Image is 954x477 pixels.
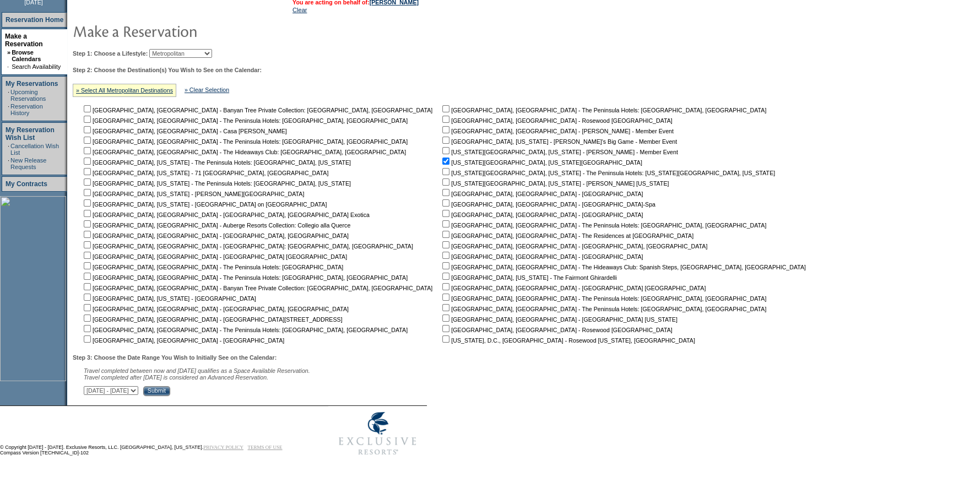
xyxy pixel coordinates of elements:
a: Reservation History [10,103,43,116]
nobr: [GEOGRAPHIC_DATA], [GEOGRAPHIC_DATA] - [GEOGRAPHIC_DATA] [82,337,284,344]
nobr: [GEOGRAPHIC_DATA], [US_STATE] - [PERSON_NAME][GEOGRAPHIC_DATA] [82,191,304,197]
nobr: [GEOGRAPHIC_DATA], [GEOGRAPHIC_DATA] - [GEOGRAPHIC_DATA][STREET_ADDRESS] [82,316,343,323]
nobr: [GEOGRAPHIC_DATA], [GEOGRAPHIC_DATA] - [GEOGRAPHIC_DATA], [GEOGRAPHIC_DATA] [82,306,349,312]
nobr: [US_STATE][GEOGRAPHIC_DATA], [US_STATE] - [PERSON_NAME] - Member Event [440,149,678,155]
b: » [7,49,10,56]
nobr: [GEOGRAPHIC_DATA], [GEOGRAPHIC_DATA] - The Hideaways Club: Spanish Steps, [GEOGRAPHIC_DATA], [GEO... [440,264,806,270]
nobr: [GEOGRAPHIC_DATA], [US_STATE] - [GEOGRAPHIC_DATA] [82,295,256,302]
nobr: [GEOGRAPHIC_DATA], [US_STATE] - The Peninsula Hotels: [GEOGRAPHIC_DATA], [US_STATE] [82,180,351,187]
nobr: [GEOGRAPHIC_DATA], [GEOGRAPHIC_DATA] - [GEOGRAPHIC_DATA], [GEOGRAPHIC_DATA] Exotica [82,212,370,218]
td: · [8,157,9,170]
a: Upcoming Reservations [10,89,46,102]
a: Cancellation Wish List [10,143,59,156]
nobr: [GEOGRAPHIC_DATA], [GEOGRAPHIC_DATA] - Banyan Tree Private Collection: [GEOGRAPHIC_DATA], [GEOGRA... [82,285,432,291]
b: Step 2: Choose the Destination(s) You Wish to See on the Calendar: [73,67,262,73]
span: Travel completed between now and [DATE] qualifies as a Space Available Reservation. [84,367,310,374]
b: Step 3: Choose the Date Range You Wish to Initially See on the Calendar: [73,354,277,361]
nobr: [GEOGRAPHIC_DATA], [US_STATE] - [PERSON_NAME]'s Big Game - Member Event [440,138,677,145]
a: My Contracts [6,180,47,188]
nobr: [GEOGRAPHIC_DATA], [GEOGRAPHIC_DATA] - Rosewood [GEOGRAPHIC_DATA] [440,117,672,124]
nobr: [GEOGRAPHIC_DATA], [GEOGRAPHIC_DATA] - The Peninsula Hotels: [GEOGRAPHIC_DATA], [GEOGRAPHIC_DATA] [82,327,408,333]
td: · [8,103,9,116]
a: » Select All Metropolitan Destinations [76,87,173,94]
nobr: [GEOGRAPHIC_DATA], [GEOGRAPHIC_DATA] - The Peninsula Hotels: [GEOGRAPHIC_DATA], [GEOGRAPHIC_DATA] [440,306,766,312]
b: Step 1: Choose a Lifestyle: [73,50,148,57]
a: My Reservations [6,80,58,88]
img: Exclusive Resorts [328,406,427,461]
nobr: [US_STATE][GEOGRAPHIC_DATA], [US_STATE] - [PERSON_NAME] [US_STATE] [440,180,669,187]
nobr: [GEOGRAPHIC_DATA], [GEOGRAPHIC_DATA] - The Peninsula Hotels: [GEOGRAPHIC_DATA] [82,264,343,270]
nobr: [US_STATE], D.C., [GEOGRAPHIC_DATA] - Rosewood [US_STATE], [GEOGRAPHIC_DATA] [440,337,695,344]
nobr: [GEOGRAPHIC_DATA], [GEOGRAPHIC_DATA] - The Hideaways Club: [GEOGRAPHIC_DATA], [GEOGRAPHIC_DATA] [82,149,406,155]
input: Submit [143,386,170,396]
a: Make a Reservation [5,32,43,48]
nobr: [GEOGRAPHIC_DATA], [US_STATE] - 71 [GEOGRAPHIC_DATA], [GEOGRAPHIC_DATA] [82,170,328,176]
nobr: [GEOGRAPHIC_DATA], [GEOGRAPHIC_DATA] - [GEOGRAPHIC_DATA], [GEOGRAPHIC_DATA] [82,232,349,239]
a: Clear [292,7,307,13]
nobr: [GEOGRAPHIC_DATA], [GEOGRAPHIC_DATA] - [PERSON_NAME] - Member Event [440,128,674,134]
img: pgTtlMakeReservation.gif [73,20,293,42]
nobr: [GEOGRAPHIC_DATA], [US_STATE] - The Peninsula Hotels: [GEOGRAPHIC_DATA], [US_STATE] [82,159,351,166]
nobr: Travel completed after [DATE] is considered an Advanced Reservation. [84,374,268,381]
nobr: [US_STATE][GEOGRAPHIC_DATA], [US_STATE] - The Peninsula Hotels: [US_STATE][GEOGRAPHIC_DATA], [US_... [440,170,775,176]
nobr: [GEOGRAPHIC_DATA], [GEOGRAPHIC_DATA] - Casa [PERSON_NAME] [82,128,287,134]
a: TERMS OF USE [248,445,283,450]
td: · [7,63,10,70]
nobr: [GEOGRAPHIC_DATA], [GEOGRAPHIC_DATA] - The Peninsula Hotels: [GEOGRAPHIC_DATA], [GEOGRAPHIC_DATA] [82,138,408,145]
nobr: [GEOGRAPHIC_DATA], [GEOGRAPHIC_DATA] - Banyan Tree Private Collection: [GEOGRAPHIC_DATA], [GEOGRA... [82,107,432,113]
nobr: [GEOGRAPHIC_DATA], [GEOGRAPHIC_DATA] - The Peninsula Hotels: [GEOGRAPHIC_DATA], [GEOGRAPHIC_DATA] [82,274,408,281]
a: PRIVACY POLICY [203,445,243,450]
a: » Clear Selection [185,86,229,93]
nobr: [GEOGRAPHIC_DATA], [GEOGRAPHIC_DATA] - [GEOGRAPHIC_DATA]: [GEOGRAPHIC_DATA], [GEOGRAPHIC_DATA] [82,243,413,250]
nobr: [GEOGRAPHIC_DATA], [GEOGRAPHIC_DATA] - [GEOGRAPHIC_DATA] [440,191,643,197]
nobr: [GEOGRAPHIC_DATA], [GEOGRAPHIC_DATA] - Rosewood [GEOGRAPHIC_DATA] [440,327,672,333]
td: · [8,143,9,156]
nobr: [GEOGRAPHIC_DATA], [GEOGRAPHIC_DATA] - Auberge Resorts Collection: Collegio alla Querce [82,222,350,229]
a: Search Availability [12,63,61,70]
nobr: [GEOGRAPHIC_DATA], [GEOGRAPHIC_DATA] - [GEOGRAPHIC_DATA], [GEOGRAPHIC_DATA] [440,243,707,250]
nobr: [US_STATE][GEOGRAPHIC_DATA], [US_STATE][GEOGRAPHIC_DATA] [440,159,642,166]
a: Browse Calendars [12,49,41,62]
a: New Release Requests [10,157,46,170]
nobr: [GEOGRAPHIC_DATA], [GEOGRAPHIC_DATA] - [GEOGRAPHIC_DATA] [440,253,643,260]
nobr: [GEOGRAPHIC_DATA], [GEOGRAPHIC_DATA] - The Peninsula Hotels: [GEOGRAPHIC_DATA], [GEOGRAPHIC_DATA] [440,222,766,229]
nobr: [GEOGRAPHIC_DATA], [GEOGRAPHIC_DATA] - The Peninsula Hotels: [GEOGRAPHIC_DATA], [GEOGRAPHIC_DATA] [440,295,766,302]
nobr: [GEOGRAPHIC_DATA], [GEOGRAPHIC_DATA] - The Peninsula Hotels: [GEOGRAPHIC_DATA], [GEOGRAPHIC_DATA] [82,117,408,124]
td: · [8,89,9,102]
nobr: [GEOGRAPHIC_DATA], [GEOGRAPHIC_DATA] - [GEOGRAPHIC_DATA] [440,212,643,218]
nobr: [GEOGRAPHIC_DATA], [US_STATE] - The Fairmont Ghirardelli [440,274,616,281]
nobr: [GEOGRAPHIC_DATA], [GEOGRAPHIC_DATA] - [GEOGRAPHIC_DATA] [US_STATE] [440,316,677,323]
nobr: [GEOGRAPHIC_DATA], [GEOGRAPHIC_DATA] - [GEOGRAPHIC_DATA] [GEOGRAPHIC_DATA] [82,253,347,260]
nobr: [GEOGRAPHIC_DATA], [GEOGRAPHIC_DATA] - [GEOGRAPHIC_DATA] [GEOGRAPHIC_DATA] [440,285,706,291]
nobr: [GEOGRAPHIC_DATA], [GEOGRAPHIC_DATA] - [GEOGRAPHIC_DATA]-Spa [440,201,655,208]
a: My Reservation Wish List [6,126,55,142]
nobr: [GEOGRAPHIC_DATA], [GEOGRAPHIC_DATA] - The Peninsula Hotels: [GEOGRAPHIC_DATA], [GEOGRAPHIC_DATA] [440,107,766,113]
a: Reservation Home [6,16,63,24]
nobr: [GEOGRAPHIC_DATA], [GEOGRAPHIC_DATA] - The Residences at [GEOGRAPHIC_DATA] [440,232,693,239]
nobr: [GEOGRAPHIC_DATA], [US_STATE] - [GEOGRAPHIC_DATA] on [GEOGRAPHIC_DATA] [82,201,327,208]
